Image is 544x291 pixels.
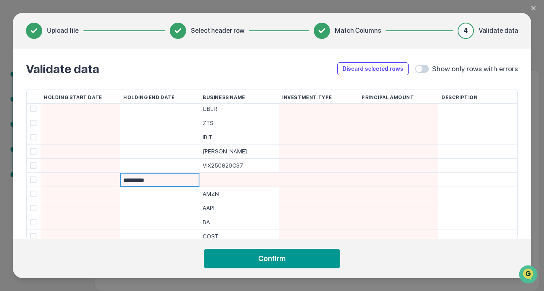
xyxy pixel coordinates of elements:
iframe: Open customer support [518,264,540,286]
span: Preclearance [16,102,52,110]
div: IBIT [203,130,276,144]
div: AMZN [203,187,276,201]
a: 🖐️Preclearance [5,99,56,113]
p: How can we help? [8,17,148,30]
a: 🔎Data Lookup [5,114,54,129]
div: Holding Start Date [44,89,117,106]
div: We're available if you need us! [28,70,103,76]
div: Start new chat [28,62,133,70]
span: Attestations [67,102,101,110]
div: Description [441,89,514,106]
div: Investment Type [282,89,355,106]
span: Select header row [191,26,244,36]
div: 🖐️ [8,103,15,109]
a: Powered byPylon [57,137,98,143]
span: 4 [464,26,468,36]
div: VIX250820C37 [203,159,276,173]
button: Discard selected rows [337,62,409,75]
span: Validate data [479,26,518,36]
div: COST [203,229,276,244]
div: Business Name [203,89,276,106]
span: Pylon [81,137,98,143]
div: AAPL [203,201,276,215]
h2: Validate data [26,62,99,76]
div: Principal Amount [362,89,435,106]
span: Data Lookup [16,117,51,125]
span: Match Columns [335,26,381,36]
div: ZTS [203,116,276,130]
div: 🔎 [8,118,15,125]
div: Holding End Date [123,89,196,106]
div: [PERSON_NAME] [203,144,276,159]
div: UBER [203,102,276,116]
span: Upload file [47,26,79,36]
div: BA [203,215,276,229]
div: 🗄️ [59,103,65,109]
button: Start new chat [138,64,148,74]
img: 1746055101610-c473b297-6a78-478c-a979-82029cc54cd1 [8,62,23,76]
a: 🗄️Attestations [56,99,104,113]
button: Confirm [204,249,340,268]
